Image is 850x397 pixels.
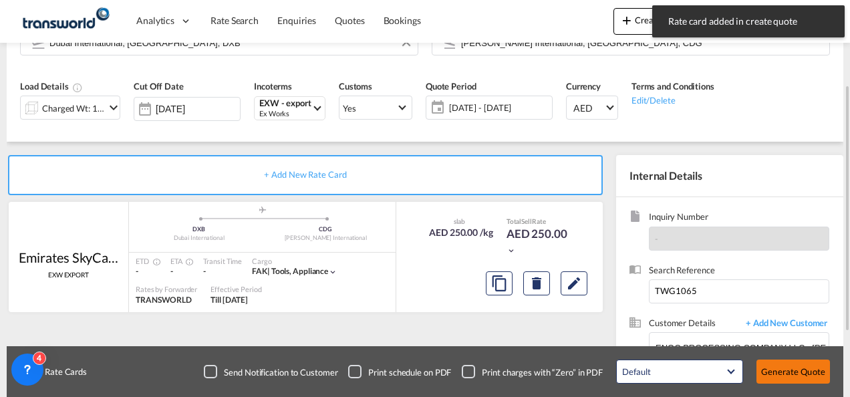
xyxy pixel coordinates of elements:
span: Rate Search [210,15,259,26]
md-icon: icon-chevron-down [507,246,516,255]
span: Enquiries [277,15,316,26]
span: Sell [521,217,532,225]
div: Transit Time [203,256,242,266]
div: Edit/Delete [631,93,714,106]
button: Delete [523,271,550,295]
span: Terms and Conditions [631,81,714,92]
span: Till [DATE] [210,295,248,305]
span: Inquiry Number [649,211,829,226]
button: Generate Quote [756,360,830,384]
div: Total Rate [507,217,573,226]
div: - [203,266,242,277]
span: Bookings [384,15,421,26]
div: Ex Works [259,108,311,118]
span: AED [573,102,604,115]
span: Cut Off Date [134,81,184,92]
input: Enter search reference [649,279,829,303]
div: Send Notification to Customer [224,366,337,378]
md-icon: icon-chevron-down [328,267,337,277]
span: Rate card added in create quote [664,15,833,28]
div: Charged Wt: 1.00 KG [42,99,105,118]
div: Cargo [252,256,337,266]
md-icon: icon-calendar [426,100,442,116]
md-icon: Estimated Time Of Departure [149,258,157,266]
div: Rates by Forwarder [136,284,197,294]
span: - [170,266,173,276]
div: Internal Details [616,155,843,196]
div: Charged Wt: 1.00 KGicon-chevron-down [20,96,120,120]
span: Quotes [335,15,364,26]
span: EXW EXPORT [48,270,89,279]
div: + Add New Rate Card [8,155,603,195]
md-checkbox: Checkbox No Ink [348,365,451,378]
span: FAK [252,266,271,276]
div: CDG [263,225,390,234]
span: - [655,233,658,244]
button: Edit [561,271,587,295]
img: f753ae806dec11f0841701cdfdf085c0.png [20,6,110,36]
input: Search by Door/Airport [461,31,823,55]
div: Dubai International [136,234,263,243]
md-checkbox: Checkbox No Ink [462,365,603,378]
span: Analytics [136,14,174,27]
div: tools, appliance [252,266,328,277]
span: Search Reference [649,264,829,279]
md-input-container: Dubai International, Dubai, DXB [20,31,418,55]
input: Enter Customer Details [656,333,829,363]
button: Copy [486,271,513,295]
input: Select [156,104,240,114]
span: TRANSWORLD [136,295,192,305]
div: slab [426,217,493,226]
span: Customs [339,81,372,92]
div: Print charges with “Zero” in PDF [482,366,603,378]
md-select: Select Currency: د.إ AEDUnited Arab Emirates Dirham [566,96,618,120]
md-select: Select Incoterms: EXW - export Ex Works [254,96,325,120]
div: EXW - export [259,98,311,108]
md-icon: icon-plus 400-fg [619,12,635,28]
div: ETA [170,256,190,266]
div: ETD [136,256,157,266]
md-icon: assets/icons/custom/roll-o-plane.svg [255,207,271,213]
span: [DATE] - [DATE] [449,102,549,114]
span: Load Details [20,81,83,92]
div: AED 250.00 /kg [429,226,493,239]
span: + Add New Customer [739,317,829,332]
div: [PERSON_NAME] International [263,234,390,243]
div: Effective Period [210,284,261,294]
div: Print schedule on PDF [368,366,451,378]
md-icon: icon-chevron-down [106,100,122,116]
button: icon-plus 400-fgCreate Quote [613,8,693,35]
span: | [267,266,270,276]
div: Till 31 Oct 2025 [210,295,248,306]
span: Currency [566,81,601,92]
span: Customer Details [649,317,739,332]
span: Incoterms [254,81,292,92]
md-select: Select Customs: Yes [339,96,412,120]
div: TRANSWORLD [136,295,197,306]
span: [DATE] - [DATE] [446,98,552,117]
div: Emirates SkyCargo [19,248,119,267]
div: Yes [343,103,356,114]
div: Default [622,366,650,377]
input: Search by Door/Airport [49,31,411,55]
md-input-container: Charles de Gaulle International, Paris, CDG [432,31,830,55]
span: + Add New Rate Card [264,169,346,180]
span: Quote Period [426,81,476,92]
md-checkbox: Checkbox No Ink [204,365,337,378]
div: DXB [136,225,263,234]
span: Rate Cards [38,366,87,378]
md-icon: Estimated Time Of Arrival [182,258,190,266]
span: - [136,266,138,276]
div: AED 250.00 [507,226,573,258]
md-icon: assets/icons/custom/copyQuote.svg [491,275,507,291]
md-icon: Chargeable Weight [72,82,83,93]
